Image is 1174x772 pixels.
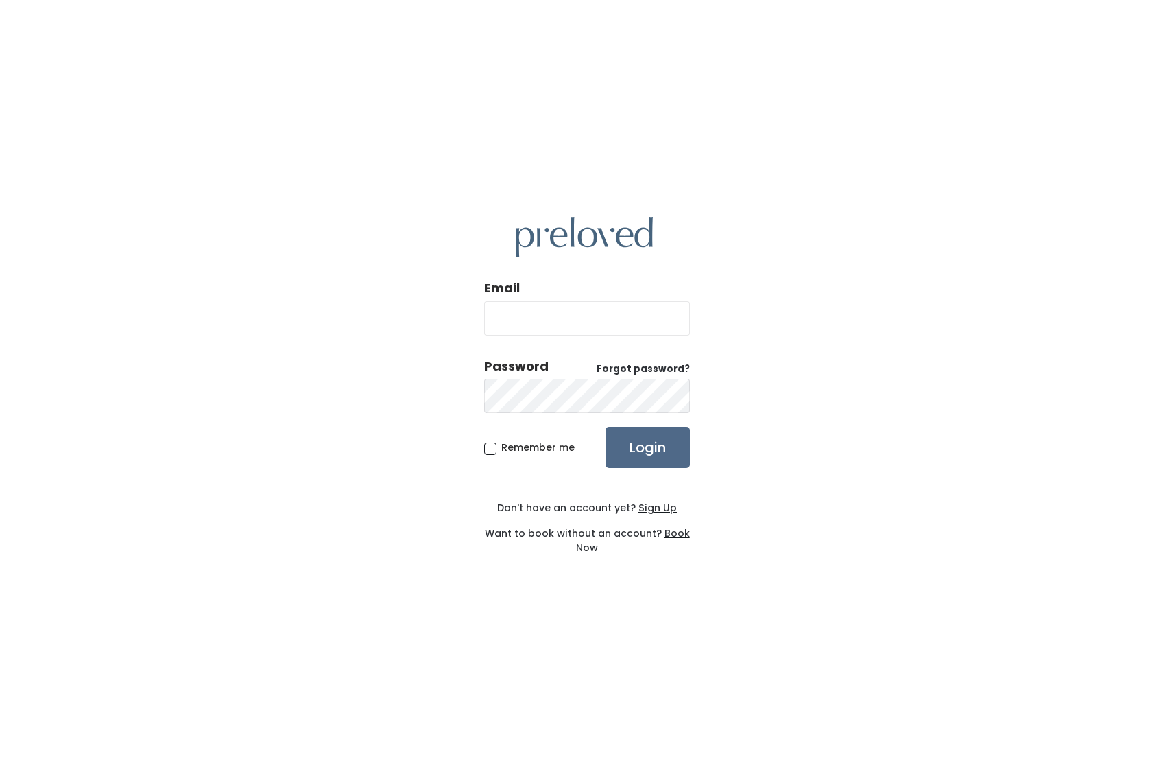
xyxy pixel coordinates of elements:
u: Forgot password? [597,362,690,375]
div: Password [484,358,549,375]
a: Book Now [576,526,690,554]
div: Want to book without an account? [484,515,690,555]
a: Forgot password? [597,362,690,376]
input: Login [606,427,690,468]
label: Email [484,279,520,297]
span: Remember me [501,441,575,454]
img: preloved logo [516,217,653,257]
div: Don't have an account yet? [484,501,690,515]
u: Sign Up [638,501,677,515]
a: Sign Up [636,501,677,515]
